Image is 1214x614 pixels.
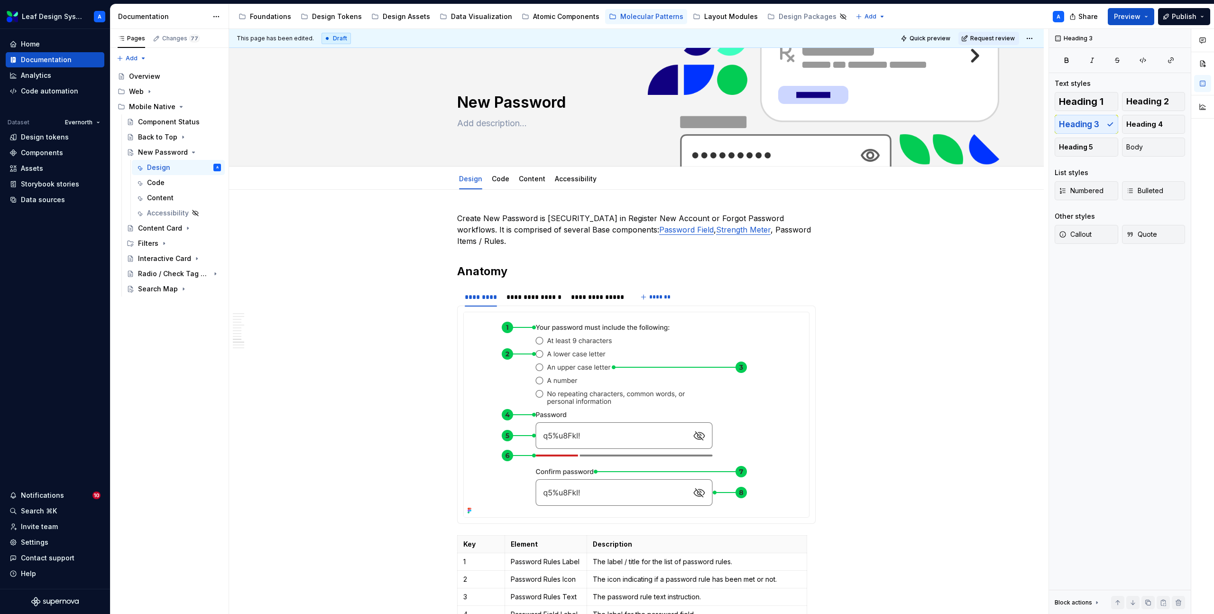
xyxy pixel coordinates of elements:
button: Help [6,566,104,581]
a: Atomic Components [518,9,603,24]
div: Design Assets [383,12,430,21]
div: Accessibility [147,208,189,218]
button: Leaf Design SystemA [2,6,108,27]
a: Content Card [123,221,225,236]
span: Numbered [1059,186,1104,195]
a: Radio / Check Tag Group [123,266,225,281]
a: Documentation [6,52,104,67]
div: Assets [21,164,43,173]
div: Overview [129,72,160,81]
div: Search Map [138,284,178,294]
a: Strength Meter [716,225,771,234]
div: Components [21,148,63,158]
div: New Password [138,148,188,157]
div: Other styles [1055,212,1095,221]
span: Request review [970,35,1015,42]
div: Content [147,193,174,203]
button: Publish [1158,8,1210,25]
p: Element [511,540,581,549]
span: Preview [1114,12,1140,21]
a: Code [132,175,225,190]
div: Block actions [1055,596,1101,609]
div: Design [147,163,170,172]
div: Home [21,39,40,49]
span: Publish [1172,12,1196,21]
span: Heading 4 [1126,120,1163,129]
a: Foundations [235,9,295,24]
button: Preview [1108,8,1154,25]
p: Password Rules Label [511,557,581,567]
div: Data sources [21,195,65,205]
button: Body [1122,138,1186,157]
a: Design [459,175,482,183]
p: Password Rules Text [511,592,581,602]
a: Interactive Card [123,251,225,266]
div: Code automation [21,86,78,96]
div: Pages [118,35,145,42]
svg: Supernova Logo [31,597,79,606]
a: Data Visualization [436,9,516,24]
span: This page has been edited. [237,35,314,42]
div: Invite team [21,522,58,531]
div: Dataset [8,119,29,126]
div: Design Packages [779,12,837,21]
button: Heading 2 [1122,92,1186,111]
p: 1 [463,557,499,567]
div: Documentation [21,55,72,65]
div: Filters [123,236,225,251]
a: Code [492,175,509,183]
a: Analytics [6,68,104,83]
a: Search Map [123,281,225,297]
a: Design Packages [763,9,851,24]
a: Assets [6,161,104,176]
div: Web [129,87,144,96]
div: Component Status [138,117,200,127]
a: Home [6,37,104,52]
div: Atomic Components [533,12,599,21]
a: Settings [6,535,104,550]
button: Heading 1 [1055,92,1118,111]
div: Filters [138,239,158,248]
div: Molecular Patterns [620,12,683,21]
button: Notifications10 [6,488,104,503]
button: Evernorth [61,116,104,129]
span: Body [1126,142,1143,152]
button: Bulleted [1122,181,1186,200]
button: Contact support [6,550,104,566]
img: 6e787e26-f4c0-4230-8924-624fe4a2d214.png [7,11,18,22]
a: Invite team [6,519,104,534]
div: Interactive Card [138,254,191,263]
div: Settings [21,538,48,547]
a: Design Assets [368,9,434,24]
a: Accessibility [555,175,597,183]
div: Page tree [235,7,851,26]
button: Heading 5 [1055,138,1118,157]
div: Content [515,168,549,188]
span: Add [865,13,876,20]
div: Storybook stories [21,179,79,189]
span: Add [126,55,138,62]
button: Quick preview [898,32,955,45]
a: Code automation [6,84,104,99]
span: Heading 5 [1059,142,1093,152]
span: 10 [92,492,101,499]
textarea: New Password [455,91,814,114]
span: Share [1078,12,1098,21]
a: Design Tokens [297,9,366,24]
div: Accessibility [551,168,600,188]
button: Share [1065,8,1104,25]
div: A [98,13,101,20]
div: Design tokens [21,132,69,142]
a: DesignA [132,160,225,175]
div: Content Card [138,223,182,233]
div: Layout Modules [704,12,758,21]
div: Leaf Design System [22,12,83,21]
a: Back to Top [123,130,225,145]
div: A [1057,13,1060,20]
div: Contact support [21,553,74,563]
a: New Password [123,145,225,160]
a: Storybook stories [6,177,104,192]
div: Text styles [1055,79,1091,88]
p: 2 [463,575,499,584]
